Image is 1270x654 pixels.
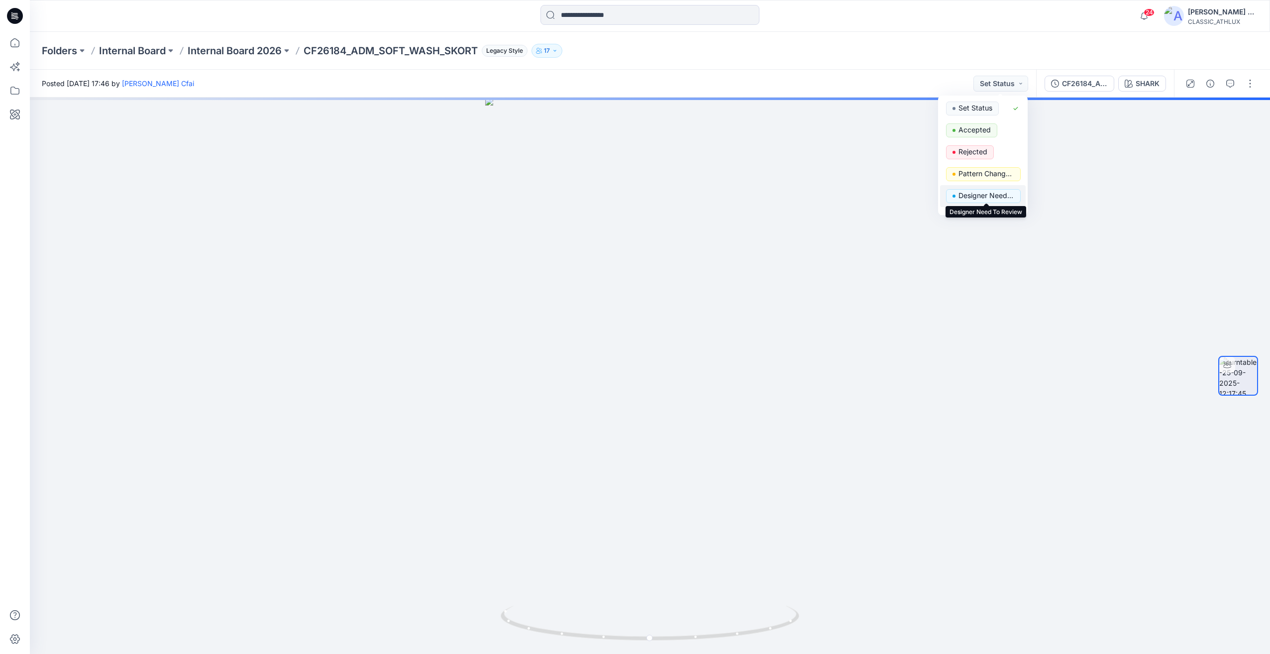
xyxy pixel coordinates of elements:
[1136,78,1160,89] div: SHARK
[958,211,1014,224] p: Dropped \ Not proceeding
[99,44,166,58] a: Internal Board
[1164,6,1184,26] img: avatar
[544,45,550,56] p: 17
[482,45,528,57] span: Legacy Style
[42,44,77,58] a: Folders
[1118,76,1166,92] button: SHARK
[958,123,991,136] p: Accepted
[42,78,194,89] span: Posted [DATE] 17:46 by
[1188,6,1258,18] div: [PERSON_NAME] Cfai
[1202,76,1218,92] button: Details
[1144,8,1155,16] span: 24
[1062,78,1108,89] div: CF26184_ADM_SOFT_WASH_SKORT
[1219,357,1257,395] img: turntable-25-09-2025-12:17:45
[958,167,1014,180] p: Pattern Changes Requested
[1045,76,1114,92] button: CF26184_ADM_SOFT_WASH_SKORT
[958,189,1014,202] p: Designer Need To Review
[304,44,478,58] p: CF26184_ADM_SOFT_WASH_SKORT
[1188,18,1258,25] div: CLASSIC_ATHLUX
[531,44,562,58] button: 17
[188,44,282,58] a: Internal Board 2026
[958,102,992,114] p: Set Status
[958,145,987,158] p: Rejected
[122,79,194,88] a: [PERSON_NAME] Cfai
[478,44,528,58] button: Legacy Style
